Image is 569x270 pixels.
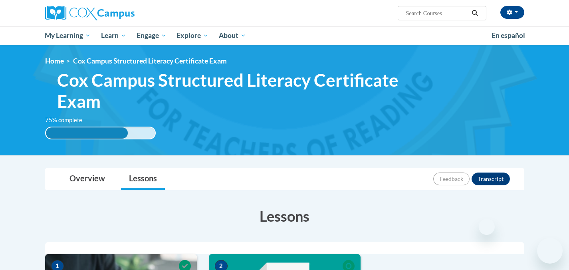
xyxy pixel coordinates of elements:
[171,26,214,45] a: Explore
[73,57,227,65] span: Cox Campus Structured Literacy Certificate Exam
[45,6,197,20] a: Cox Campus
[479,219,495,235] iframe: Close message
[469,8,481,18] button: Search
[96,26,131,45] a: Learn
[433,173,470,185] button: Feedback
[131,26,172,45] a: Engage
[61,169,113,190] a: Overview
[101,31,126,40] span: Learn
[492,31,525,40] span: En español
[45,116,91,125] label: 75% complete
[46,127,128,139] div: 75%
[176,31,208,40] span: Explore
[486,27,530,44] a: En español
[57,69,414,112] span: Cox Campus Structured Literacy Certificate Exam
[45,31,91,40] span: My Learning
[500,6,524,19] button: Account Settings
[537,238,563,264] iframe: Button to launch messaging window
[45,6,135,20] img: Cox Campus
[214,26,251,45] a: About
[121,169,165,190] a: Lessons
[45,206,524,226] h3: Lessons
[33,26,536,45] div: Main menu
[137,31,167,40] span: Engage
[45,57,64,65] a: Home
[405,8,469,18] input: Search Courses
[472,173,510,185] button: Transcript
[219,31,246,40] span: About
[40,26,96,45] a: My Learning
